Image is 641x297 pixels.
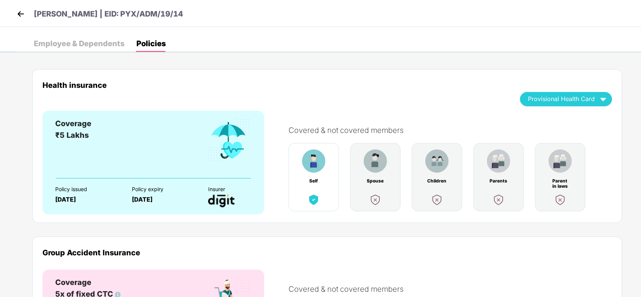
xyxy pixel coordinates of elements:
[427,178,447,184] div: Children
[289,126,620,135] div: Covered & not covered members
[304,178,324,184] div: Self
[289,285,620,294] div: Covered & not covered members
[369,193,382,207] img: benefitCardImg
[34,8,183,20] p: [PERSON_NAME] | EID: PYX/ADM/19/14
[55,196,119,203] div: [DATE]
[15,8,26,20] img: back
[207,118,251,163] img: benefitCardImg
[55,118,91,130] div: Coverage
[55,131,89,140] span: ₹5 Lakhs
[549,149,572,173] img: benefitCardImg
[208,194,234,207] img: InsurerLogo
[132,196,195,203] div: [DATE]
[597,92,610,106] img: wAAAAASUVORK5CYII=
[42,81,509,89] div: Health insurance
[34,40,124,47] div: Employee & Dependents
[430,193,444,207] img: benefitCardImg
[302,149,325,173] img: benefitCardImg
[487,149,510,173] img: benefitCardImg
[528,97,595,101] span: Provisional Health Card
[492,193,505,207] img: benefitCardImg
[55,186,119,192] div: Policy issued
[55,277,121,288] div: Coverage
[366,178,385,184] div: Spouse
[136,40,166,47] div: Policies
[364,149,387,173] img: benefitCardImg
[307,193,320,207] img: benefitCardImg
[520,92,612,106] button: Provisional Health Card
[489,178,508,184] div: Parents
[425,149,449,173] img: benefitCardImg
[208,186,272,192] div: Insurer
[42,248,612,257] div: Group Accident Insurance
[550,178,570,184] div: Parent in laws
[132,186,195,192] div: Policy expiry
[553,193,567,207] img: benefitCardImg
